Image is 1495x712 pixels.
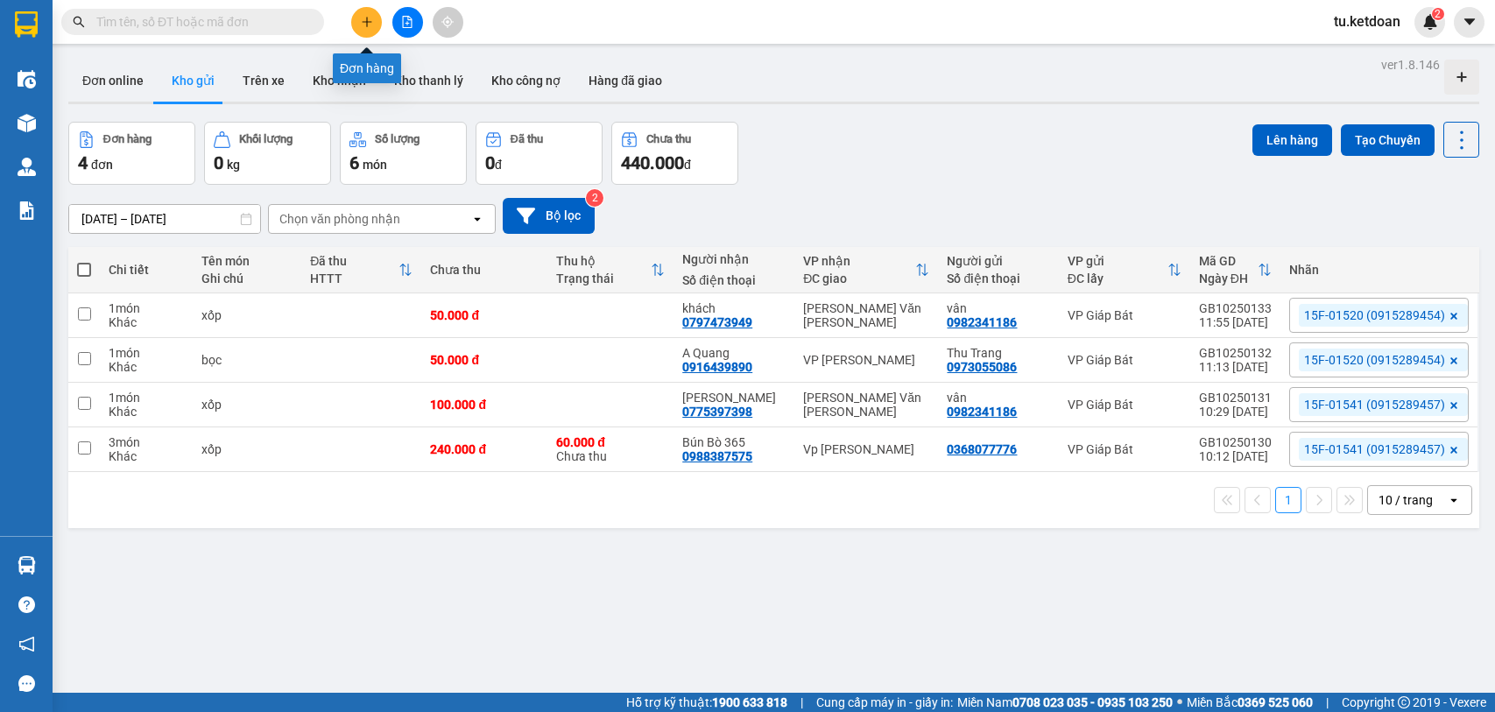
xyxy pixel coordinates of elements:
div: 3 món [109,435,184,449]
span: kg [227,158,240,172]
span: notification [18,636,35,652]
div: 50.000 đ [430,353,539,367]
div: Chưa thu [646,133,691,145]
div: [PERSON_NAME] Văn [PERSON_NAME] [803,391,929,419]
span: plus [361,16,373,28]
button: Lên hàng [1252,124,1332,156]
span: Miền Bắc [1187,693,1313,712]
span: copyright [1398,696,1410,708]
div: VP Giáp Bát [1068,398,1181,412]
button: aim [433,7,463,38]
img: warehouse-icon [18,114,36,132]
div: Khác [109,405,184,419]
div: 10:12 [DATE] [1199,449,1272,463]
svg: open [470,212,484,226]
div: VP Giáp Bát [1068,442,1181,456]
button: Kho công nợ [477,60,575,102]
button: Kho gửi [158,60,229,102]
div: ver 1.8.146 [1381,55,1440,74]
div: Số lượng [375,133,420,145]
button: plus [351,7,382,38]
button: 1 [1275,487,1301,513]
span: Cung cấp máy in - giấy in: [816,693,953,712]
div: 0982341186 [947,405,1017,419]
span: Hỗ trợ kỹ thuật: [626,693,787,712]
div: Đơn hàng [103,133,152,145]
div: Ghi chú [201,271,293,286]
sup: 2 [586,189,603,207]
div: Khác [109,360,184,374]
span: ⚪️ [1177,699,1182,706]
img: solution-icon [18,201,36,220]
div: 1 món [109,346,184,360]
button: Số lượng6món [340,122,467,185]
div: bọc [201,353,293,367]
img: warehouse-icon [18,556,36,575]
div: Trạng thái [556,271,651,286]
div: VP nhận [803,254,915,268]
strong: 1900 633 818 [712,695,787,709]
span: 15F-01541 (0915289457) [1304,441,1445,457]
div: Minh Anh [682,391,786,405]
div: xốp [201,442,293,456]
div: Vp [PERSON_NAME] [803,442,929,456]
div: Tên món [201,254,293,268]
span: 6 [349,152,359,173]
span: Miền Nam [957,693,1173,712]
div: 1 món [109,391,184,405]
span: đơn [91,158,113,172]
button: Tạo Chuyến [1341,124,1435,156]
div: 0368077776 [947,442,1017,456]
div: xốp [201,308,293,322]
div: VP Giáp Bát [1068,308,1181,322]
div: 0988387575 [682,449,752,463]
span: | [1326,693,1329,712]
div: 10 / trang [1379,491,1433,509]
div: 60.000 đ [556,435,665,449]
div: 0916439890 [682,360,752,374]
span: 440.000 [621,152,684,173]
strong: 0369 525 060 [1238,695,1313,709]
div: GB10250130 [1199,435,1272,449]
span: 15F-01520 (0915289454) [1304,307,1445,323]
button: Đơn online [68,60,158,102]
span: question-circle [18,596,35,613]
div: vân [947,301,1049,315]
button: Kho thanh lý [380,60,477,102]
span: aim [441,16,454,28]
input: Select a date range. [69,205,260,233]
span: caret-down [1462,14,1477,30]
div: [PERSON_NAME] Văn [PERSON_NAME] [803,301,929,329]
div: 1 món [109,301,184,315]
div: Đã thu [310,254,398,268]
span: 15F-01541 (0915289457) [1304,397,1445,412]
div: Khác [109,449,184,463]
span: 15F-01520 (0915289454) [1304,352,1445,368]
div: xốp [201,398,293,412]
input: Tìm tên, số ĐT hoặc mã đơn [96,12,303,32]
div: A Quang [682,346,786,360]
div: Khác [109,315,184,329]
span: file-add [401,16,413,28]
button: file-add [392,7,423,38]
div: ĐC giao [803,271,915,286]
div: VP gửi [1068,254,1167,268]
button: Hàng đã giao [575,60,676,102]
span: tu.ketdoan [1320,11,1414,32]
span: message [18,675,35,692]
div: Thu hộ [556,254,651,268]
button: Chưa thu440.000đ [611,122,738,185]
div: 240.000 đ [430,442,539,456]
div: 0982341186 [947,315,1017,329]
div: Thu Trang [947,346,1049,360]
span: 4 [78,152,88,173]
span: món [363,158,387,172]
img: warehouse-icon [18,70,36,88]
div: Chưa thu [430,263,539,277]
img: logo-vxr [15,11,38,38]
div: 11:13 [DATE] [1199,360,1272,374]
div: GB10250131 [1199,391,1272,405]
div: Chọn văn phòng nhận [279,210,400,228]
div: khách [682,301,786,315]
div: Ngày ĐH [1199,271,1258,286]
